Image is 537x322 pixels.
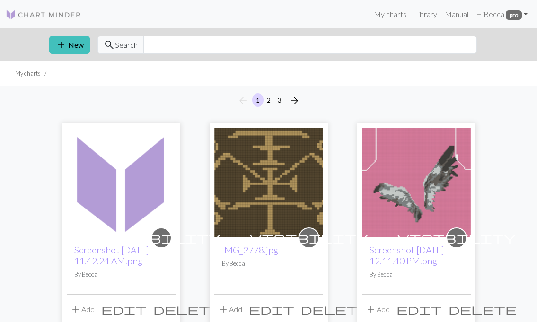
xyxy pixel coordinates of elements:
span: visibility [397,230,516,245]
i: Edit [249,304,294,315]
a: Library [410,5,441,24]
img: Screenshot 2025-07-10 at 12.11.40 PM.png [362,128,471,237]
a: Manual [441,5,472,24]
span: edit [249,303,294,316]
img: Ethel Cain [67,128,176,237]
span: search [104,38,115,52]
button: Delete [445,300,520,318]
nav: Page navigation [234,93,304,108]
a: Screenshot 2025-07-10 at 12.11.40 PM.png [362,177,471,186]
span: delete [153,303,221,316]
i: private [102,228,220,247]
button: Delete [150,300,225,318]
button: 3 [274,93,285,107]
button: Edit [246,300,298,318]
span: visibility [250,230,368,245]
i: private [250,228,368,247]
img: Logo [6,9,81,20]
a: HiBecca pro [472,5,531,24]
button: Edit [393,300,445,318]
span: arrow_forward [289,94,300,107]
span: Search [115,39,138,51]
span: add [55,38,67,52]
i: private [397,228,516,247]
a: My charts [370,5,410,24]
button: Add [67,300,98,318]
button: New [49,36,90,54]
i: Next [289,95,300,106]
span: add [218,303,229,316]
span: delete [449,303,517,316]
span: edit [101,303,147,316]
button: Add [362,300,393,318]
a: Ethel Cain [67,177,176,186]
span: add [365,303,377,316]
i: Edit [396,304,442,315]
span: delete [301,303,369,316]
li: My charts [15,69,41,78]
span: add [70,303,81,316]
button: Edit [98,300,150,318]
a: Screenshot [DATE] 12.11.40 PM.png [370,244,444,266]
p: By Becca [222,259,316,268]
p: By Becca [74,270,168,279]
button: 1 [252,93,264,107]
button: 2 [263,93,274,107]
span: pro [506,10,522,20]
span: visibility [102,230,220,245]
button: Delete [298,300,372,318]
a: IMG_2778.jpg [214,177,323,186]
a: Screenshot [DATE] 11.42.24 AM.png [74,244,149,266]
img: IMG_2778.jpg [214,128,323,237]
a: IMG_2778.jpg [222,244,278,255]
p: By Becca [370,270,463,279]
span: edit [396,303,442,316]
button: Add [214,300,246,318]
button: Next [285,93,304,108]
i: Edit [101,304,147,315]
